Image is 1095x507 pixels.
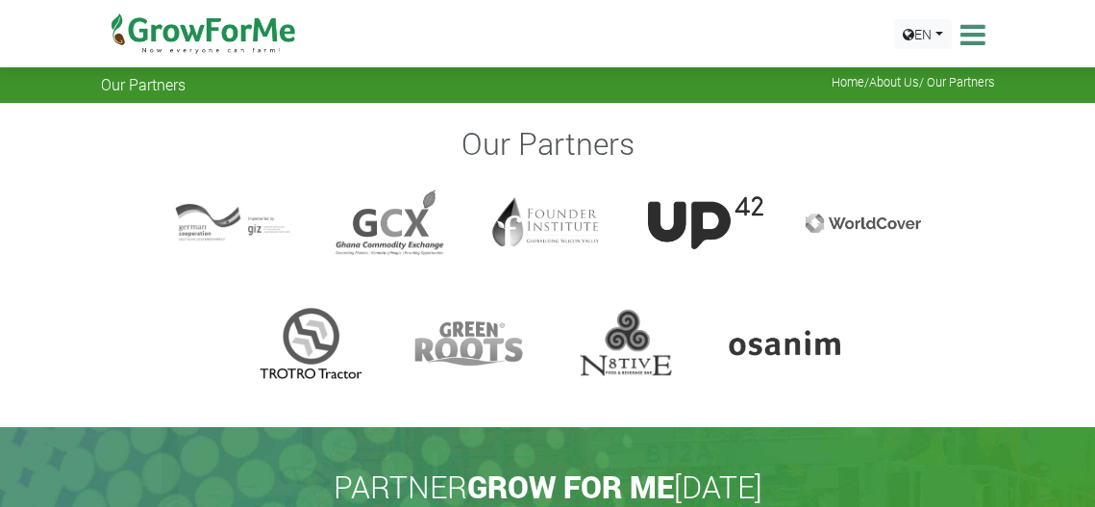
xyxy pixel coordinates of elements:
[894,19,952,49] a: EN
[101,75,186,93] span: Our Partners
[832,75,995,89] span: / / Our Partners
[832,74,864,89] a: Home
[104,125,992,162] h2: Our Partners
[467,466,674,507] span: GROW FOR ME
[109,469,987,505] h2: PARTNER [DATE]
[869,74,919,89] a: About Us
